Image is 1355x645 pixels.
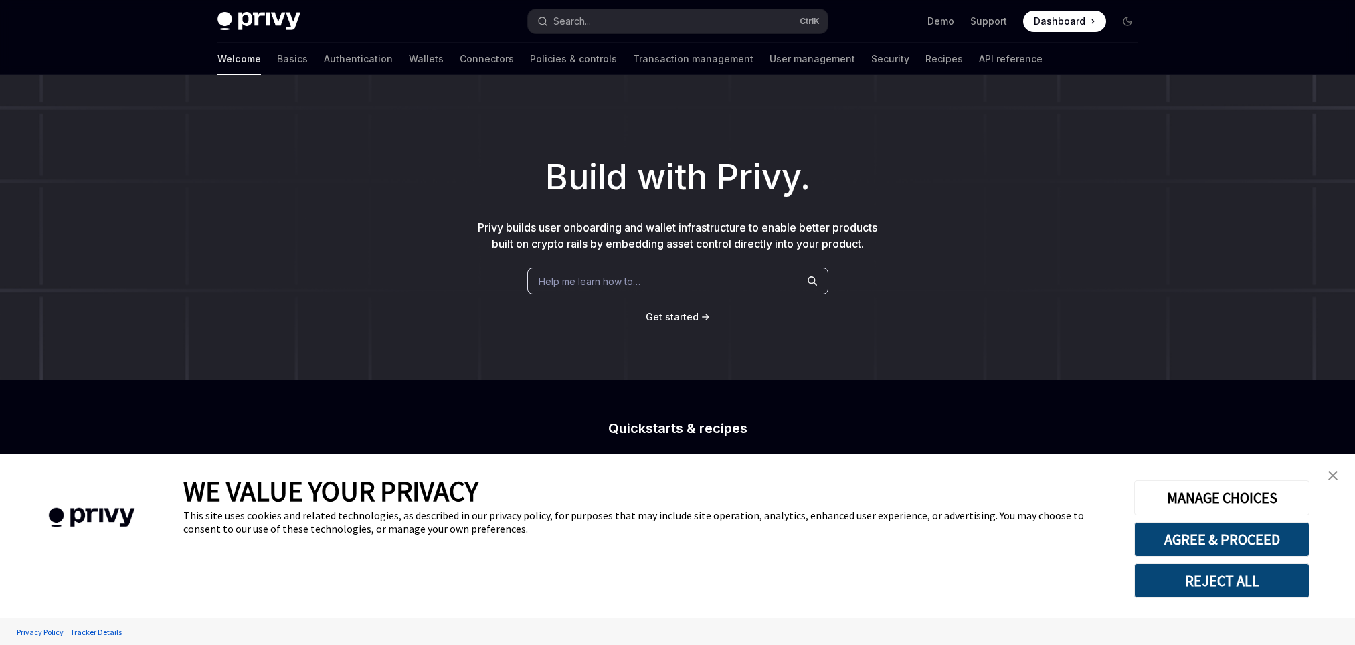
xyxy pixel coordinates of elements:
[1320,462,1346,489] a: close banner
[800,16,820,27] span: Ctrl K
[1134,563,1309,598] button: REJECT ALL
[277,43,308,75] a: Basics
[67,620,125,644] a: Tracker Details
[1023,11,1106,32] a: Dashboard
[927,15,954,28] a: Demo
[409,43,444,75] a: Wallets
[460,43,514,75] a: Connectors
[217,12,300,31] img: dark logo
[1134,480,1309,515] button: MANAGE CHOICES
[539,274,640,288] span: Help me learn how to…
[324,43,393,75] a: Authentication
[20,488,163,547] img: company logo
[13,620,67,644] a: Privacy Policy
[183,474,478,509] span: WE VALUE YOUR PRIVACY
[21,151,1334,203] h1: Build with Privy.
[217,43,261,75] a: Welcome
[183,509,1114,535] div: This site uses cookies and related technologies, as described in our privacy policy, for purposes...
[646,311,699,322] span: Get started
[478,221,877,250] span: Privy builds user onboarding and wallet infrastructure to enable better products built on crypto ...
[1134,522,1309,557] button: AGREE & PROCEED
[530,43,617,75] a: Policies & controls
[970,15,1007,28] a: Support
[633,43,753,75] a: Transaction management
[770,43,855,75] a: User management
[442,422,913,435] h2: Quickstarts & recipes
[925,43,963,75] a: Recipes
[1117,11,1138,32] button: Toggle dark mode
[1034,15,1085,28] span: Dashboard
[1328,471,1338,480] img: close banner
[979,43,1043,75] a: API reference
[871,43,909,75] a: Security
[553,13,591,29] div: Search...
[646,310,699,324] a: Get started
[528,9,828,33] button: Open search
